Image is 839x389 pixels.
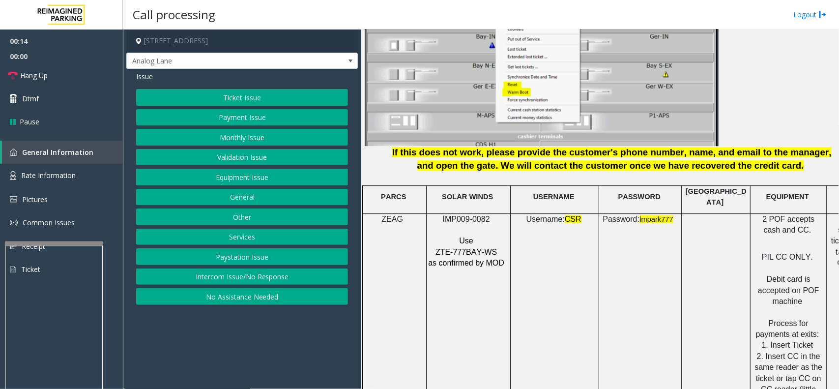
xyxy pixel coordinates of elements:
[136,149,348,166] button: Validation Issue
[136,129,348,146] button: Monthly Issue
[136,109,348,126] button: Payment Issue
[618,193,661,201] span: PASSWORD
[10,149,17,156] img: 'icon'
[381,193,406,201] span: PARCS
[22,195,48,204] span: Pictures
[136,248,348,265] button: Paystation Issue
[392,147,832,171] span: If this does not work, please provide the customer's phone number, name, and email to the manager...
[136,169,348,185] button: Equipment Issue
[533,193,575,201] span: USERNAME
[603,215,639,223] span: Password:
[819,9,827,20] img: logout
[756,319,819,338] span: Process for payments at exits:
[10,171,16,180] img: 'icon'
[136,189,348,206] button: General
[762,215,814,234] span: 2 POF accepts cash and CC.
[136,269,348,285] button: Intercom Issue/No Response
[435,248,497,256] span: ZTE-777BAY-WS
[10,219,18,227] img: 'icon'
[21,171,76,180] span: Rate Information
[793,9,827,20] a: Logout
[526,215,565,223] span: Username:
[23,218,75,227] span: Common Issues
[136,71,153,82] span: Issue
[639,215,641,223] span: i
[22,148,93,157] span: General Information
[136,229,348,245] button: Services
[762,253,813,261] span: PIL CC ONLY.
[20,117,39,127] span: Pause
[10,196,17,203] img: 'icon'
[459,237,473,245] span: Use
[428,259,504,267] span: as confirmed by MOD
[20,70,48,81] span: Hang Up
[766,193,809,201] span: EQUIPMENT
[136,288,348,305] button: No Assistance Needed
[136,209,348,225] button: Other
[22,93,39,104] span: Dtmf
[641,215,673,223] span: mpark777
[2,141,123,164] a: General Information
[686,187,747,206] span: [GEOGRAPHIC_DATA]
[501,160,804,171] span: We will contact the customer once we have recovered the credit card.
[127,53,311,69] span: Analog Lane
[128,2,220,27] h3: Call processing
[565,215,581,223] span: CSR
[136,89,348,106] button: Ticket Issue
[758,275,819,305] span: Debit card is accepted on POF machine
[126,30,358,53] h4: [STREET_ADDRESS]
[762,341,813,349] span: 1. Insert Ticket
[381,215,403,223] span: ZEAG
[443,215,490,223] span: IMP009-0082
[442,193,493,201] span: SOLAR WINDS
